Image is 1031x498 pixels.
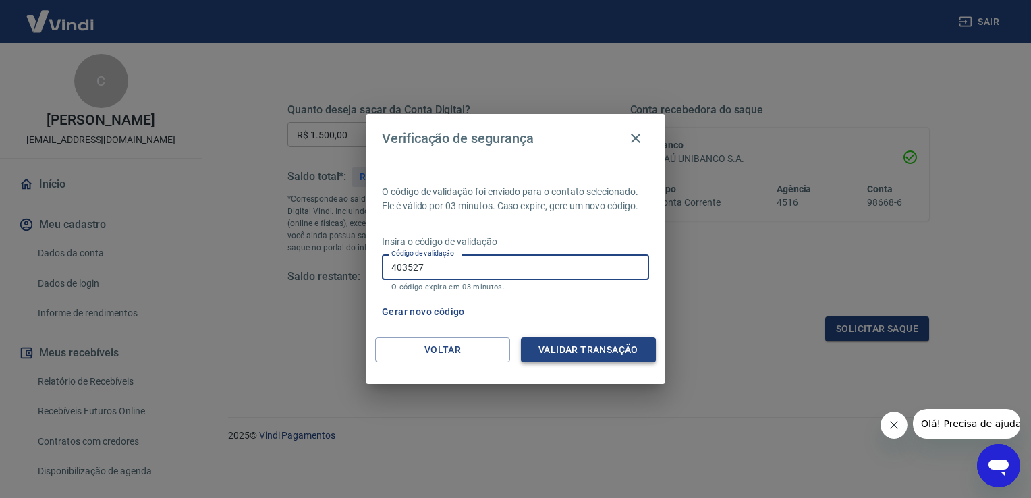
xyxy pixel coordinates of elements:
iframe: Botão para abrir a janela de mensagens [977,444,1020,487]
label: Código de validação [391,248,454,258]
iframe: Fechar mensagem [881,412,908,439]
p: Insira o código de validação [382,235,649,249]
button: Gerar novo código [377,300,470,325]
button: Validar transação [521,337,656,362]
p: O código expira em 03 minutos. [391,283,640,292]
button: Voltar [375,337,510,362]
h4: Verificação de segurança [382,130,534,146]
span: Olá! Precisa de ajuda? [8,9,113,20]
iframe: Mensagem da empresa [913,409,1020,439]
p: O código de validação foi enviado para o contato selecionado. Ele é válido por 03 minutos. Caso e... [382,185,649,213]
